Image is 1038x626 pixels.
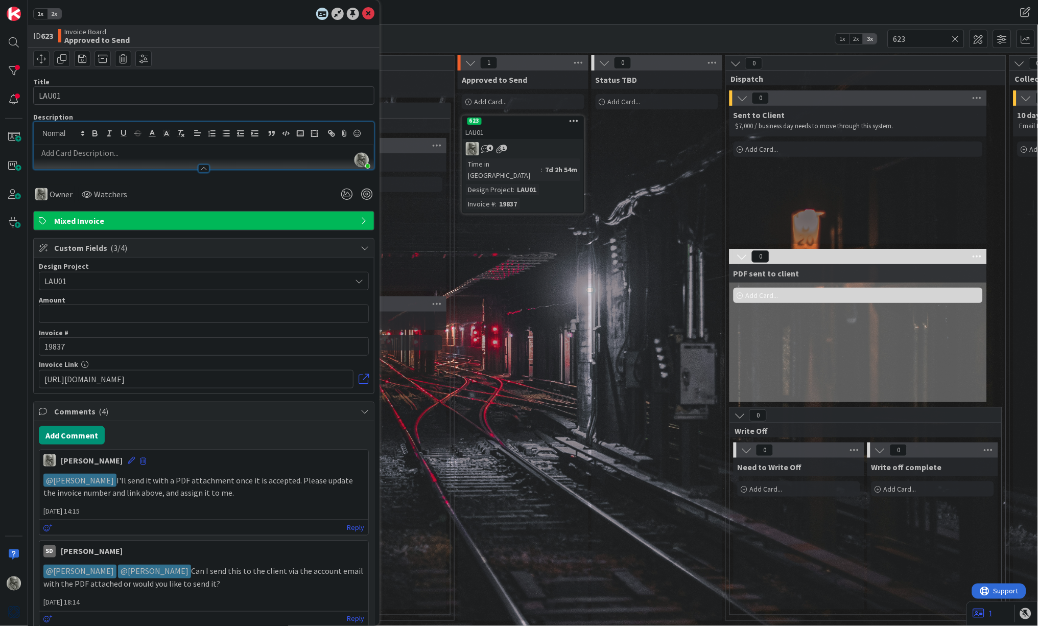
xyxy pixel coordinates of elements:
[496,198,497,210] span: :
[756,444,773,456] span: 0
[463,142,583,155] div: PA
[850,34,863,44] span: 2x
[44,274,346,288] span: LAU01
[39,361,369,368] div: Invoice Link
[39,295,65,305] label: Amount
[543,164,580,175] div: 7d 2h 54m
[33,30,53,42] span: ID
[890,444,907,456] span: 0
[7,605,21,619] img: avatar
[39,426,105,445] button: Add Comment
[54,215,356,227] span: Mixed Invoice
[480,57,498,69] span: 1
[466,128,484,137] span: LAU01
[54,405,356,418] span: Comments
[884,484,916,494] span: Add Card...
[33,77,50,86] label: Title
[39,597,368,608] span: [DATE] 18:14
[746,291,778,300] span: Add Card...
[466,158,541,181] div: Time in [GEOGRAPHIC_DATA]
[474,97,507,106] span: Add Card...
[46,475,114,485] span: [PERSON_NAME]
[746,145,778,154] span: Add Card...
[99,406,108,416] span: ( 4 )
[347,613,364,625] a: Reply
[731,74,993,84] span: Dispatch
[43,545,56,558] div: SD
[48,9,61,19] span: 2x
[501,145,507,151] span: 1
[836,34,850,44] span: 1x
[94,188,127,200] span: Watchers
[734,110,785,120] span: Sent to Client
[64,36,130,44] b: Approved to Send
[61,545,123,558] div: [PERSON_NAME]
[541,164,543,175] span: :
[33,112,73,122] span: Description
[43,565,364,590] p: Can I send this to the client via the account email with the PDF attached or would you like to se...
[54,242,356,254] span: Custom Fields
[596,75,638,85] span: Status TBD
[121,566,128,576] span: @
[888,30,964,48] input: Quick Filter...
[466,142,479,155] img: PA
[34,9,48,19] span: 1x
[466,184,513,195] div: Design Project
[46,566,114,576] span: [PERSON_NAME]
[347,521,364,534] a: Reply
[110,243,127,253] span: ( 3/4 )
[39,328,68,337] label: Invoice #
[871,462,942,472] span: Write off complete
[735,426,989,436] span: Write Off
[467,118,482,125] div: 623
[355,153,369,167] img: z2ljhaFx2XcmKtHH0XDNUfyWuC31CjDO.png
[463,117,583,139] div: 623LAU01
[61,454,123,467] div: [PERSON_NAME]
[33,86,374,105] input: type card name here...
[497,198,520,210] div: 19837
[39,263,369,270] div: Design Project
[21,2,46,14] span: Support
[50,188,73,200] span: Owner
[745,57,763,69] span: 0
[41,31,53,41] b: 623
[46,475,53,485] span: @
[736,122,981,130] p: $7,000 / business day needs to move through this system.
[463,117,583,126] div: 623
[43,454,56,467] img: PA
[863,34,877,44] span: 3x
[752,250,769,263] span: 0
[121,566,188,576] span: [PERSON_NAME]
[39,506,368,517] span: [DATE] 14:15
[513,184,515,195] span: :
[466,198,496,210] div: Invoice #
[46,566,53,576] span: @
[734,268,799,279] span: PDF sent to client
[608,97,641,106] span: Add Card...
[64,28,130,36] span: Invoice Board
[35,188,48,200] img: PA
[487,145,493,151] span: 4
[614,57,631,69] span: 0
[515,184,539,195] div: LAU01
[973,608,993,620] a: 1
[43,474,364,499] p: I'll send it with a PDF attachment once it is accepted. Please update the invoice number and link...
[749,409,767,422] span: 0
[738,462,802,472] span: Need to Write Off
[462,75,527,85] span: Approved to Send
[752,92,769,104] span: 0
[7,7,21,21] img: Visit kanbanzone.com
[750,484,783,494] span: Add Card...
[7,576,21,591] img: PA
